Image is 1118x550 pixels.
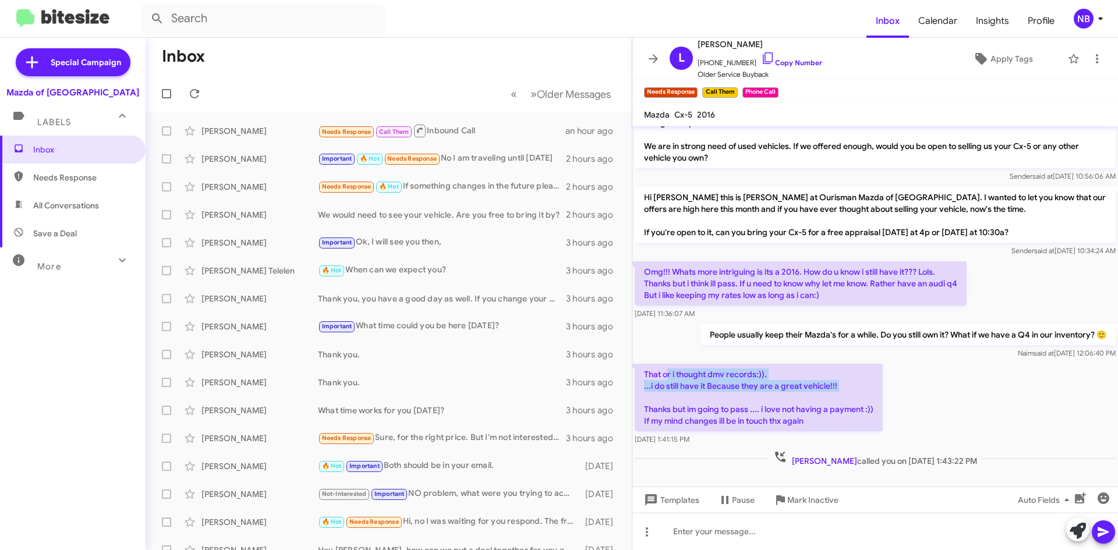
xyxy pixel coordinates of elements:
div: [PERSON_NAME] [201,237,318,249]
a: Calendar [909,4,967,38]
div: [DATE] [579,460,622,472]
span: [DATE] 11:36:07 AM [635,309,695,318]
span: Save a Deal [33,228,77,239]
span: 🔥 Hot [360,155,380,162]
span: « [511,87,517,101]
span: 🔥 Hot [322,462,342,470]
div: [PERSON_NAME] [201,488,318,500]
div: Thank you. [318,377,566,388]
span: Auto Fields [1018,489,1074,510]
div: [PERSON_NAME] [201,404,318,416]
button: Auto Fields [1009,489,1083,510]
span: Important [322,155,352,162]
div: [PERSON_NAME] [201,516,318,528]
div: Thank you, you have a good day as well. If you change your mind in the near future, We are here! [318,293,566,304]
div: NO problem, what were you trying to achieve [318,487,579,501]
span: 🔥 Hot [322,267,342,274]
span: L [678,49,685,68]
div: [PERSON_NAME] [201,209,318,221]
nav: Page navigation example [504,82,618,106]
span: Templates [642,489,699,510]
div: When can we expect you? [318,264,566,277]
div: Hi, no I was waiting for you respond. The front windshield has a minor chipped. [318,515,579,528]
button: Templates [632,489,709,510]
div: We would need to see your vehicle. Are you free to bring it by? [318,209,566,221]
div: [PERSON_NAME] [201,460,318,472]
button: Previous [504,82,524,106]
div: 2 hours ago [566,209,622,221]
div: 3 hours ago [566,237,622,249]
span: Needs Response [387,155,437,162]
div: 3 hours ago [566,404,622,416]
span: Mazda [644,109,670,120]
span: said at [1034,349,1054,357]
span: Needs Response [322,434,372,442]
div: Sure, for the right price. But I'm not interested in a credit to be applied to another Mazda; it ... [318,431,566,445]
span: Needs Response [33,172,132,183]
span: 🔥 Hot [379,183,399,190]
a: Special Campaign [16,48,130,76]
span: [PERSON_NAME] [698,37,822,51]
button: Mark Inactive [764,489,848,510]
div: [DATE] [579,516,622,528]
p: Hi [PERSON_NAME] this is [PERSON_NAME], Internet Manager at Ourisman Mazda of [GEOGRAPHIC_DATA]. ... [635,101,1116,168]
button: NB [1064,9,1105,29]
div: NB [1074,9,1094,29]
div: If something changes in the future please let me know. Thanks again, [PERSON_NAME] [318,180,566,193]
div: [PERSON_NAME] [201,181,318,193]
span: Not-Interested [322,490,367,498]
span: said at [1032,172,1053,180]
div: 3 hours ago [566,265,622,276]
div: 3 hours ago [566,432,622,444]
span: Important [322,239,352,246]
a: Copy Number [761,58,822,67]
button: Pause [709,489,764,510]
span: Important [322,322,352,330]
a: Profile [1018,4,1064,38]
div: What time could you be here [DATE]? [318,320,566,333]
div: [PERSON_NAME] [201,293,318,304]
div: [PERSON_NAME] [201,153,318,165]
span: » [530,87,537,101]
span: Labels [37,117,71,127]
div: [DATE] [579,488,622,500]
div: 2 hours ago [566,153,622,165]
div: 3 hours ago [566,321,622,332]
a: Insights [967,4,1018,38]
small: Call Them [702,87,737,98]
span: Needs Response [322,183,372,190]
span: [PERSON_NAME] [792,456,857,466]
div: 2 hours ago [566,181,622,193]
span: All Conversations [33,200,99,211]
div: 3 hours ago [566,349,622,360]
span: Important [349,462,380,470]
span: 2016 [697,109,715,120]
button: Next [523,82,618,106]
div: Mazda of [GEOGRAPHIC_DATA] [6,87,139,98]
p: Omg!!! Whats more intriguing is its a 2016. How do u know i still have it??? Lols. Thanks but i t... [635,261,967,306]
span: 🔥 Hot [322,518,342,526]
span: Mark Inactive [787,489,838,510]
div: What time works for you [DATE]? [318,404,566,416]
span: Needs Response [349,518,399,526]
div: No I am traveling until [DATE] [318,152,566,165]
span: Apply Tags [990,48,1033,69]
span: called you on [DATE] 1:43:22 PM [769,450,982,467]
a: Inbox [866,4,909,38]
div: [PERSON_NAME] [201,432,318,444]
div: 3 hours ago [566,293,622,304]
span: [PHONE_NUMBER] [698,51,822,69]
div: [PERSON_NAME] Telelen [201,265,318,276]
span: Important [374,490,405,498]
div: [PERSON_NAME] [201,321,318,332]
span: Call Them [379,128,409,136]
span: Cx-5 [674,109,692,120]
span: Sender [DATE] 10:34:24 AM [1011,246,1116,255]
div: [PERSON_NAME] [201,377,318,388]
p: People usually keep their Mazda's for a while. Do you still own it? What if we have a Q4 in our i... [700,324,1116,345]
div: Thank you. [318,349,566,360]
div: Ok, I will see you then, [318,236,566,249]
